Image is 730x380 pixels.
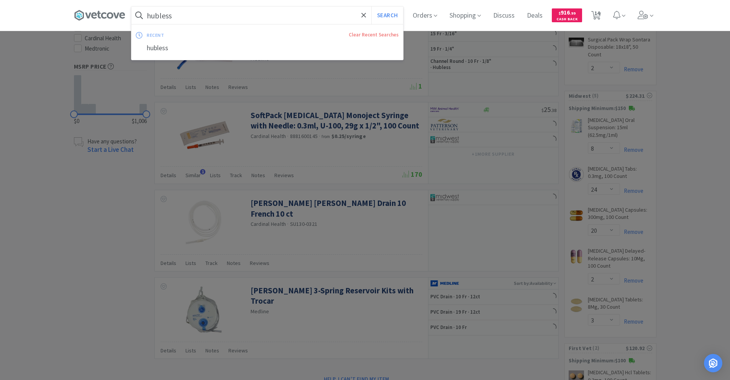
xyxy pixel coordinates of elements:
[588,13,604,20] a: 14
[371,7,403,24] button: Search
[556,17,577,22] span: Cash Back
[552,5,582,26] a: $916.99Cash Back
[490,12,518,19] a: Discuss
[570,11,576,16] span: . 99
[559,11,561,16] span: $
[559,9,576,16] span: 916
[349,31,399,38] a: Clear Recent Searches
[131,7,403,24] input: Search by item, sku, manufacturer, ingredient, size...
[524,12,546,19] a: Deals
[147,29,256,41] div: recent
[704,354,722,372] div: Open Intercom Messenger
[131,41,403,55] div: hubless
